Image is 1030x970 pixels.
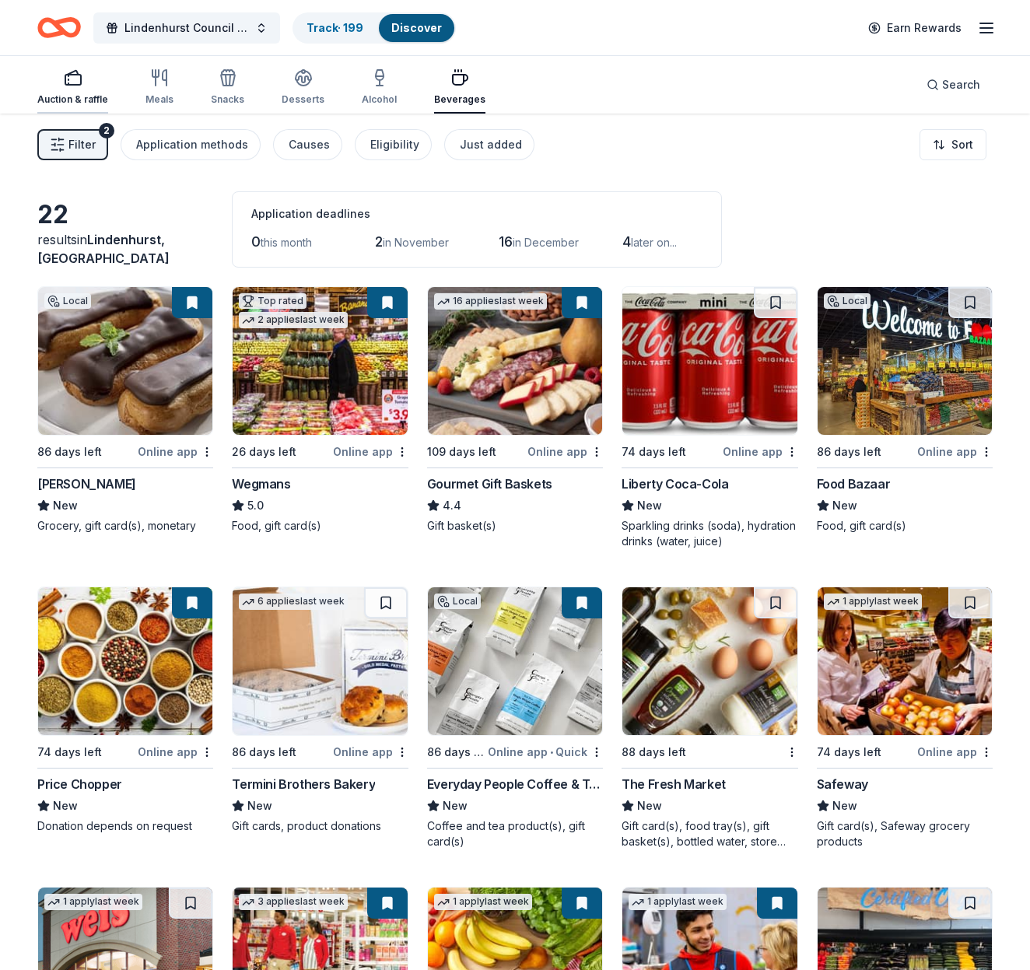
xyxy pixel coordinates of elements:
[917,742,993,762] div: Online app
[37,232,170,266] span: in
[637,797,662,815] span: New
[622,287,797,435] img: Image for Liberty Coca-Cola
[93,12,280,44] button: Lindenhurst Council of PTA's "Bright Futures" Fundraiser
[914,69,993,100] button: Search
[444,129,534,160] button: Just added
[138,442,213,461] div: Online app
[427,518,603,534] div: Gift basket(s)
[37,818,213,834] div: Donation depends on request
[53,496,78,515] span: New
[68,135,96,154] span: Filter
[622,286,797,549] a: Image for Liberty Coca-Cola74 days leftOnline appLiberty Coca-ColaNewSparkling drinks (soda), hyd...
[629,894,727,910] div: 1 apply last week
[37,93,108,106] div: Auction & raffle
[818,287,992,435] img: Image for Food Bazaar
[232,474,290,493] div: Wegmans
[333,442,408,461] div: Online app
[289,135,330,154] div: Causes
[44,894,142,910] div: 1 apply last week
[232,518,408,534] div: Food, gift card(s)
[622,474,728,493] div: Liberty Coca-Cola
[434,62,485,114] button: Beverages
[622,518,797,549] div: Sparkling drinks (soda), hydration drinks (water, juice)
[124,19,249,37] span: Lindenhurst Council of PTA's "Bright Futures" Fundraiser
[427,474,552,493] div: Gourmet Gift Baskets
[145,93,173,106] div: Meals
[622,233,631,250] span: 4
[247,797,272,815] span: New
[273,129,342,160] button: Causes
[282,62,324,114] button: Desserts
[239,293,307,309] div: Top rated
[37,286,213,534] a: Image for King KullenLocal86 days leftOnline app[PERSON_NAME]NewGrocery, gift card(s), monetary
[37,443,102,461] div: 86 days left
[817,818,993,849] div: Gift card(s), Safeway grocery products
[211,62,244,114] button: Snacks
[138,742,213,762] div: Online app
[247,496,264,515] span: 5.0
[499,233,513,250] span: 16
[37,518,213,534] div: Grocery, gift card(s), monetary
[37,232,170,266] span: Lindenhurst, [GEOGRAPHIC_DATA]
[37,129,108,160] button: Filter2
[434,93,485,106] div: Beverages
[488,742,603,762] div: Online app Quick
[427,818,603,849] div: Coffee and tea product(s), gift card(s)
[817,286,993,534] a: Image for Food BazaarLocal86 days leftOnline appFood BazaarNewFood, gift card(s)
[232,587,408,834] a: Image for Termini Brothers Bakery6 applieslast week86 days leftOnline appTermini Brothers BakeryN...
[427,443,496,461] div: 109 days left
[622,775,726,793] div: The Fresh Market
[211,93,244,106] div: Snacks
[375,233,383,250] span: 2
[38,287,212,435] img: Image for King Kullen
[920,129,986,160] button: Sort
[251,205,702,223] div: Application deadlines
[145,62,173,114] button: Meals
[631,236,677,249] span: later on...
[239,594,348,610] div: 6 applies last week
[637,496,662,515] span: New
[550,746,553,758] span: •
[233,287,407,435] img: Image for Wegmans
[99,123,114,138] div: 2
[622,443,686,461] div: 74 days left
[824,293,871,309] div: Local
[121,129,261,160] button: Application methods
[818,587,992,735] img: Image for Safeway
[53,797,78,815] span: New
[232,775,375,793] div: Termini Brothers Bakery
[136,135,248,154] div: Application methods
[239,312,348,328] div: 2 applies last week
[233,587,407,735] img: Image for Termini Brothers Bakery
[427,775,603,793] div: Everyday People Coffee & Tea
[362,62,397,114] button: Alcohol
[232,443,296,461] div: 26 days left
[232,818,408,834] div: Gift cards, product donations
[817,775,868,793] div: Safeway
[232,286,408,534] a: Image for WegmansTop rated2 applieslast week26 days leftOnline appWegmans5.0Food, gift card(s)
[443,496,461,515] span: 4.4
[251,233,261,250] span: 0
[622,743,686,762] div: 88 days left
[37,587,213,834] a: Image for Price Chopper74 days leftOnline appPrice ChopperNewDonation depends on request
[622,818,797,849] div: Gift card(s), food tray(s), gift basket(s), bottled water, store item(s)
[817,443,881,461] div: 86 days left
[622,587,797,849] a: Image for The Fresh Market88 days leftThe Fresh MarketNewGift card(s), food tray(s), gift basket(...
[333,742,408,762] div: Online app
[434,293,547,310] div: 16 applies last week
[37,62,108,114] button: Auction & raffle
[824,594,922,610] div: 1 apply last week
[513,236,579,249] span: in December
[232,743,296,762] div: 86 days left
[37,230,213,268] div: results
[383,236,449,249] span: in November
[355,129,432,160] button: Eligibility
[951,135,973,154] span: Sort
[293,12,456,44] button: Track· 199Discover
[859,14,971,42] a: Earn Rewards
[37,199,213,230] div: 22
[622,587,797,735] img: Image for The Fresh Market
[942,75,980,94] span: Search
[427,743,485,762] div: 86 days left
[44,293,91,309] div: Local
